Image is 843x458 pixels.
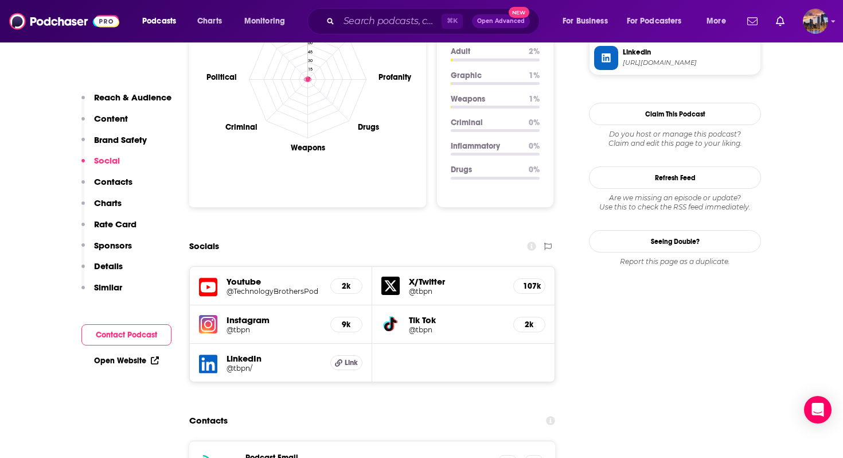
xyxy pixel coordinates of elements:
[529,141,540,151] p: 0 %
[529,71,540,80] p: 1 %
[589,230,761,253] a: Seeing Double?
[94,113,128,124] p: Content
[340,281,353,291] h5: 2k
[803,9,828,34] img: User Profile
[197,13,222,29] span: Charts
[308,67,313,72] tspan: 15
[308,58,313,63] tspan: 30
[227,353,321,364] h5: LinkedIn
[555,12,622,30] button: open menu
[227,364,321,372] a: @tbpn/
[308,40,313,45] tspan: 60
[451,71,520,80] p: Graphic
[225,122,257,132] text: Criminal
[244,13,285,29] span: Monitoring
[206,72,237,82] text: Political
[803,9,828,34] button: Show profile menu
[81,219,136,240] button: Rate Card
[308,49,313,55] tspan: 45
[451,94,520,104] p: Weapons
[81,324,171,346] button: Contact Podcast
[771,11,789,31] a: Show notifications dropdown
[94,92,171,103] p: Reach & Audience
[94,240,132,251] p: Sponsors
[94,134,147,145] p: Brand Safety
[330,355,362,370] a: Link
[81,134,147,156] button: Brand Safety
[199,315,217,333] img: iconImage
[378,72,412,82] text: Profanity
[451,46,520,56] p: Adult
[227,315,321,325] h5: Instagram
[619,12,698,30] button: open menu
[94,261,123,271] p: Details
[81,240,132,261] button: Sponsors
[81,176,132,197] button: Contacts
[698,12,740,30] button: open menu
[523,320,536,329] h5: 2k
[339,12,442,30] input: Search podcasts, credits, & more...
[94,356,159,366] a: Open Website
[81,261,123,282] button: Details
[509,7,529,18] span: New
[804,396,832,424] div: Open Intercom Messenger
[340,320,353,329] h5: 9k
[358,122,379,132] text: Drugs
[451,118,520,127] p: Criminal
[523,281,536,291] h5: 107k
[345,358,358,367] span: Link
[743,11,762,31] a: Show notifications dropdown
[472,14,530,28] button: Open AdvancedNew
[803,9,828,34] span: Logged in as carlystonehouse
[9,10,119,32] img: Podchaser - Follow, Share and Rate Podcasts
[563,13,608,29] span: For Business
[81,282,122,303] button: Similar
[291,143,325,153] text: Weapons
[623,47,756,57] span: Linkedin
[227,325,321,334] a: @tbpn
[94,155,120,166] p: Social
[589,130,761,148] div: Claim and edit this page to your liking.
[529,46,540,56] p: 2 %
[589,257,761,266] div: Report this page as a duplicate.
[589,103,761,125] button: Claim This Podcast
[442,14,463,29] span: ⌘ K
[81,92,171,113] button: Reach & Audience
[589,130,761,139] span: Do you host or manage this podcast?
[707,13,726,29] span: More
[189,235,219,257] h2: Socials
[589,193,761,212] div: Are we missing an episode or update? Use this to check the RSS feed immediately.
[134,12,191,30] button: open menu
[227,276,321,287] h5: Youtube
[409,315,504,325] h5: Tik Tok
[189,410,228,432] h2: Contacts
[142,13,176,29] span: Podcasts
[94,282,122,293] p: Similar
[308,76,310,81] tspan: 0
[477,18,525,24] span: Open Advanced
[451,165,520,174] p: Drugs
[81,155,120,176] button: Social
[94,197,122,208] p: Charts
[409,276,504,287] h5: X/Twitter
[94,219,136,230] p: Rate Card
[227,287,321,296] a: @TechnologyBrothersPod
[409,325,504,334] a: @tbpn
[623,59,756,67] span: https://www.linkedin.com/company/tbpn/
[81,197,122,219] button: Charts
[190,12,229,30] a: Charts
[529,94,540,104] p: 1 %
[81,113,128,134] button: Content
[589,166,761,189] button: Refresh Feed
[594,46,756,70] a: Linkedin[URL][DOMAIN_NAME]
[94,176,132,187] p: Contacts
[529,118,540,127] p: 0 %
[529,165,540,174] p: 0 %
[451,141,520,151] p: Inflammatory
[409,287,504,296] h5: @tbpn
